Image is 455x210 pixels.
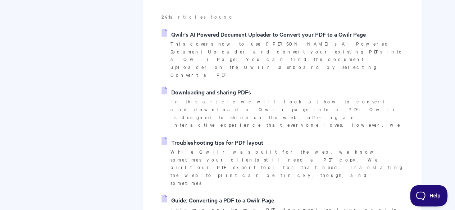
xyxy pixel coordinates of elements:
[161,137,263,148] a: Troubleshooting tips for PDF layout
[170,40,403,79] p: This covers how to use [PERSON_NAME]'s AI Powered Document Uploader and convert your existing PDF...
[170,148,403,187] p: While Qwilr was built for the web, we know sometimes your clients still need a PDF copy. We built...
[161,29,365,39] a: Qwilr's AI Powered Document Uploader to Convert your PDF to a Qwilr Page
[161,13,170,20] strong: 241
[410,185,448,206] iframe: Toggle Customer Support
[161,195,274,205] a: Guide: Converting a PDF to a Qwilr Page
[170,98,403,129] p: In this article we will look at how to convert and download a Qwilr page into a PDF. Qwilr is des...
[161,13,403,21] p: articles found
[161,87,251,97] a: Downloading and sharing PDFs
